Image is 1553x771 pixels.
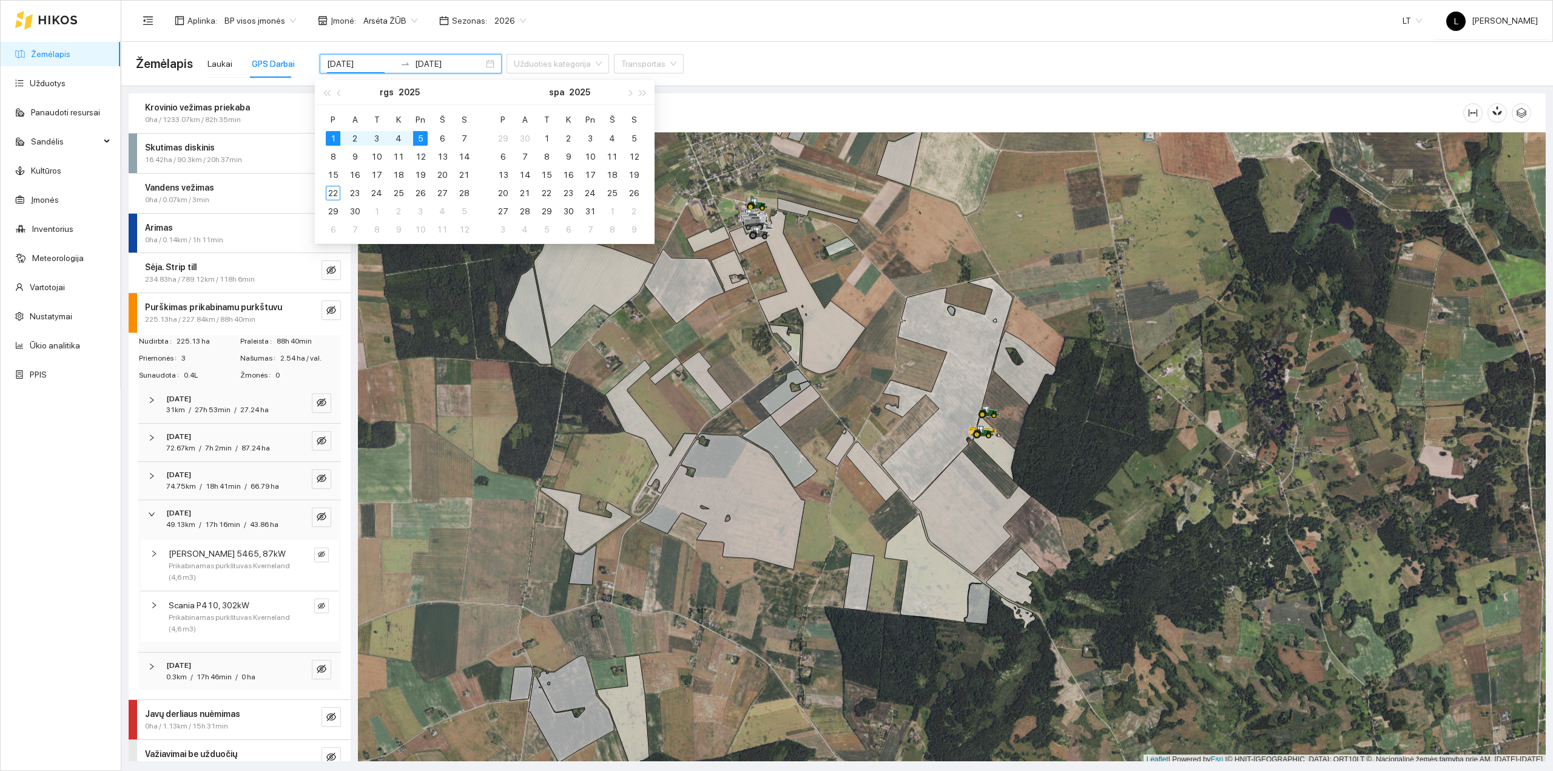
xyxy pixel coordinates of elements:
[240,353,280,364] span: Našumas
[453,202,475,220] td: 2025-10-05
[317,664,326,676] span: eye-invisible
[601,166,623,184] td: 2025-10-18
[240,406,269,414] span: 27.24 ha
[205,444,232,452] span: 7h 2min
[1446,16,1538,25] span: [PERSON_NAME]
[452,14,487,27] span: Sezonas :
[366,110,388,129] th: T
[166,406,185,414] span: 31km
[129,174,351,213] div: Vandens vežimas0ha / 0.07km / 3mineye-invisible
[138,386,341,424] div: [DATE]31km/27h 53min/27.24 haeye-invisible
[539,168,554,182] div: 15
[380,80,394,104] button: rgs
[605,149,619,164] div: 11
[492,202,514,220] td: 2025-10-27
[32,224,73,234] a: Inventorius
[30,282,65,292] a: Vartotojai
[169,599,249,612] span: Scania P410, 302kW
[453,129,475,148] td: 2025-09-07
[150,602,158,609] span: right
[583,186,598,200] div: 24
[435,186,450,200] div: 27
[494,12,526,30] span: 2026
[409,184,431,202] td: 2025-09-26
[139,370,184,381] span: Sunaudota
[241,444,270,452] span: 87.24 ha
[623,148,645,166] td: 2025-10-12
[145,302,282,312] strong: Purškimas prikabinamu purkštuvu
[583,168,598,182] div: 17
[561,149,576,164] div: 9
[536,148,558,166] td: 2025-10-08
[579,148,601,166] td: 2025-10-10
[344,129,366,148] td: 2025-09-02
[314,599,329,613] button: eye-invisible
[579,166,601,184] td: 2025-10-17
[492,148,514,166] td: 2025-10-06
[539,131,554,146] div: 1
[145,274,255,285] span: 234.83ha / 789.12km / 118h 6min
[234,406,237,414] span: /
[244,482,247,491] span: /
[129,253,351,293] div: Sėja. Strip till234.83ha / 789.12km / 118h 6mineye-invisible
[145,194,209,206] span: 0ha / 0.07km / 3min
[366,184,388,202] td: 2025-09-24
[536,166,558,184] td: 2025-10-15
[363,12,417,30] span: Arsėta ŽŪB
[492,166,514,184] td: 2025-10-13
[391,168,406,182] div: 18
[322,707,341,727] button: eye-invisible
[166,520,195,529] span: 49.13km
[344,166,366,184] td: 2025-09-16
[322,148,344,166] td: 2025-09-08
[348,186,362,200] div: 23
[623,166,645,184] td: 2025-10-19
[326,305,336,317] span: eye-invisible
[492,184,514,202] td: 2025-10-20
[199,444,201,452] span: /
[536,202,558,220] td: 2025-10-29
[400,59,410,69] span: to
[145,749,237,759] strong: Važiavimai be užduočių
[583,131,598,146] div: 3
[166,482,196,491] span: 74.75km
[166,432,191,441] strong: [DATE]
[195,406,231,414] span: 27h 53min
[431,148,453,166] td: 2025-09-13
[148,434,155,441] span: right
[150,550,158,557] span: right
[31,49,70,59] a: Žemėlapis
[579,110,601,129] th: Pn
[496,131,510,146] div: 29
[326,186,340,200] div: 22
[326,168,340,182] div: 15
[199,520,201,529] span: /
[240,370,275,381] span: Žmonės
[627,149,641,164] div: 12
[241,673,255,681] span: 0 ha
[601,148,623,166] td: 2025-10-11
[312,431,331,450] button: eye-invisible
[431,166,453,184] td: 2025-09-20
[569,80,590,104] button: 2025
[431,110,453,129] th: Š
[143,15,153,26] span: menu-fold
[344,110,366,129] th: A
[326,712,336,724] span: eye-invisible
[492,129,514,148] td: 2025-09-29
[453,148,475,166] td: 2025-09-14
[348,168,362,182] div: 16
[31,166,61,175] a: Kultūros
[1144,755,1546,765] div: | Powered by © HNIT-[GEOGRAPHIC_DATA]; ORT10LT ©, Nacionalinė žemės tarnyba prie AM, [DATE]-[DATE]
[409,202,431,220] td: 2025-10-03
[388,148,409,166] td: 2025-09-11
[205,520,240,529] span: 17h 16min
[399,80,420,104] button: 2025
[32,253,84,263] a: Meteorologija
[558,184,579,202] td: 2025-10-23
[235,673,238,681] span: /
[431,129,453,148] td: 2025-09-06
[413,131,428,146] div: 5
[558,110,579,129] th: K
[539,149,554,164] div: 8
